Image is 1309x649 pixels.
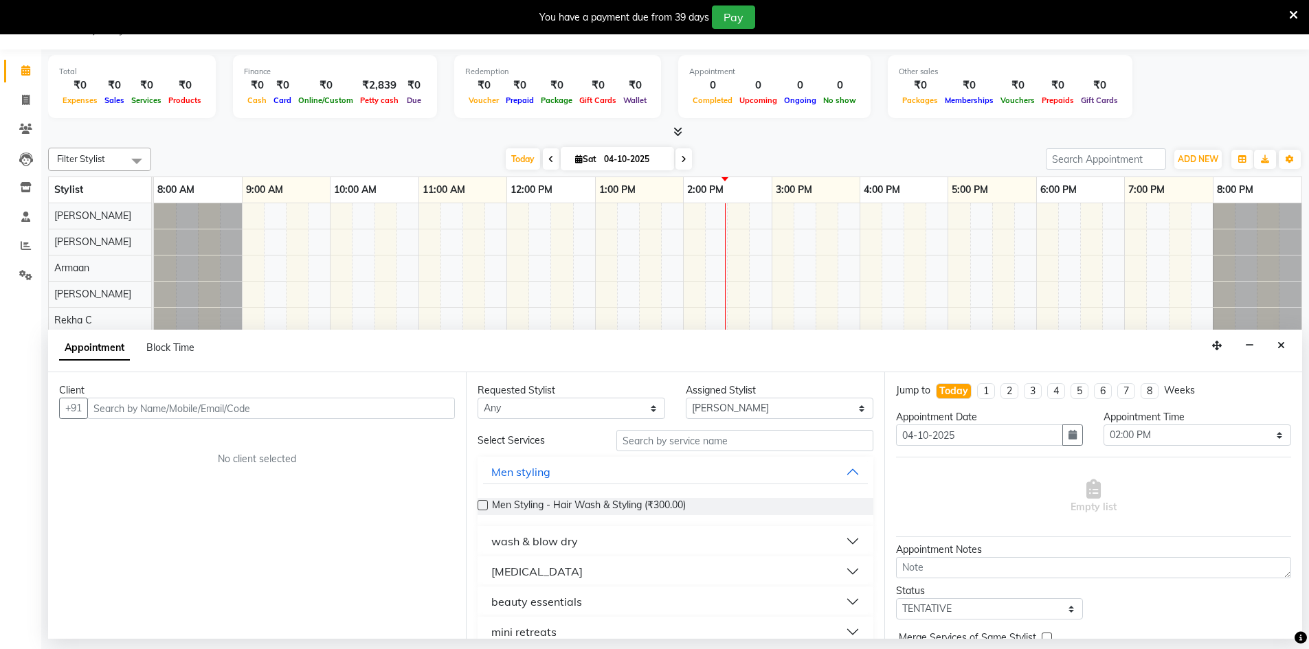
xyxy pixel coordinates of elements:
button: mini retreats [483,619,867,644]
div: ₹0 [270,78,295,93]
a: 5:00 PM [948,180,992,200]
input: 2025-10-04 [600,149,669,170]
span: Gift Cards [1077,95,1121,105]
a: 7:00 PM [1125,180,1168,200]
div: ₹0 [295,78,357,93]
span: Men Styling - Hair Wash & Styling (₹300.00) [492,498,686,515]
button: wash & blow dry [483,529,867,554]
div: ₹0 [620,78,650,93]
div: [MEDICAL_DATA] [491,563,583,580]
div: Client [59,383,455,398]
span: [PERSON_NAME] [54,236,131,248]
span: Rekha C [54,314,92,326]
a: 3:00 PM [772,180,816,200]
div: 0 [820,78,860,93]
span: Appointment [59,336,130,361]
span: Today [506,148,540,170]
span: Package [537,95,576,105]
li: 1 [977,383,995,399]
div: ₹0 [537,78,576,93]
div: Appointment Time [1104,410,1291,424]
a: 6:00 PM [1037,180,1080,200]
div: ₹0 [1077,78,1121,93]
li: 8 [1141,383,1159,399]
div: Weeks [1164,383,1195,398]
a: 2:00 PM [684,180,727,200]
li: 4 [1047,383,1065,399]
div: Jump to [896,383,930,398]
div: ₹0 [997,78,1038,93]
div: Redemption [465,66,650,78]
div: ₹2,839 [357,78,402,93]
button: beauty essentials [483,589,867,614]
div: ₹0 [59,78,101,93]
span: [PERSON_NAME] [54,209,131,222]
li: 3 [1024,383,1042,399]
input: Search Appointment [1046,148,1166,170]
span: Prepaid [502,95,537,105]
div: Total [59,66,205,78]
div: Select Services [467,433,606,448]
div: ₹0 [576,78,620,93]
div: Appointment Notes [896,543,1291,557]
span: Stylist [54,183,83,196]
span: Armaan [54,262,89,274]
button: Men styling [483,459,867,484]
span: Online/Custom [295,95,357,105]
div: You have a payment due from 39 days [539,10,709,25]
span: Wallet [620,95,650,105]
a: 10:00 AM [331,180,380,200]
button: Pay [712,5,755,29]
span: Packages [899,95,941,105]
a: 12:00 PM [507,180,556,200]
div: mini retreats [491,624,557,640]
div: Appointment [689,66,860,78]
a: 8:00 PM [1213,180,1257,200]
a: 8:00 AM [154,180,198,200]
div: 0 [736,78,781,93]
button: ADD NEW [1174,150,1222,169]
span: Sat [572,154,600,164]
button: +91 [59,398,88,419]
span: No show [820,95,860,105]
div: Appointment Date [896,410,1084,424]
span: Vouchers [997,95,1038,105]
span: Memberships [941,95,997,105]
div: ₹0 [941,78,997,93]
a: 11:00 AM [419,180,469,200]
li: 5 [1071,383,1088,399]
span: Products [165,95,205,105]
span: [PERSON_NAME] [54,288,131,300]
div: Today [939,384,968,398]
div: ₹0 [402,78,426,93]
div: beauty essentials [491,593,582,610]
div: Men styling [491,464,550,480]
div: wash & blow dry [491,533,578,549]
span: Sales [101,95,128,105]
span: Ongoing [781,95,820,105]
span: Petty cash [357,95,402,105]
span: Prepaids [1038,95,1077,105]
span: Gift Cards [576,95,620,105]
span: Cash [244,95,270,105]
span: Filter Stylist [57,153,105,164]
div: ₹0 [165,78,205,93]
div: ₹0 [101,78,128,93]
div: ₹0 [465,78,502,93]
input: Search by Name/Mobile/Email/Code [87,398,455,419]
span: Due [403,95,425,105]
div: Other sales [899,66,1121,78]
div: ₹0 [899,78,941,93]
span: Block Time [146,341,194,354]
div: ₹0 [1038,78,1077,93]
div: Assigned Stylist [686,383,873,398]
div: ₹0 [128,78,165,93]
li: 2 [1000,383,1018,399]
a: 9:00 AM [243,180,287,200]
span: Card [270,95,295,105]
span: Expenses [59,95,101,105]
div: Finance [244,66,426,78]
button: [MEDICAL_DATA] [483,559,867,584]
span: Upcoming [736,95,781,105]
span: ADD NEW [1178,154,1218,164]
